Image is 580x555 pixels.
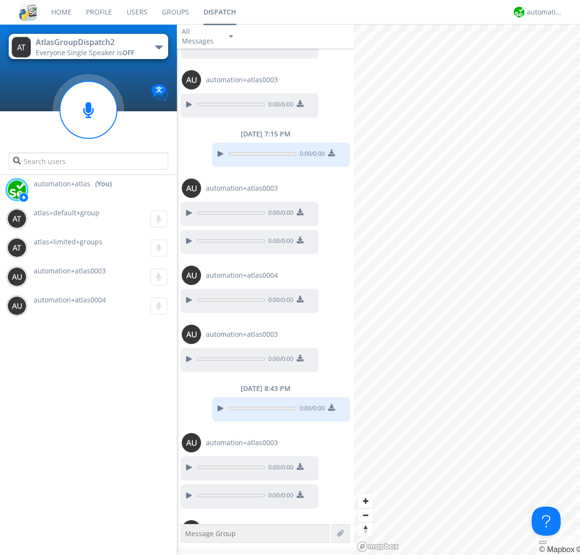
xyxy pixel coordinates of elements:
button: Zoom in [359,494,373,508]
span: atlas+limited+groups [34,237,102,246]
span: 0:00 / 0:00 [265,296,293,306]
img: download media button [297,463,304,470]
img: d2d01cd9b4174d08988066c6d424eccd [7,180,27,199]
div: automation+atlas [527,7,563,17]
span: 0:00 / 0:00 [265,491,293,502]
div: AtlasGroupDispatch2 [36,37,145,48]
span: automation+atlas [34,179,90,189]
span: automation+atlas0003 [206,438,278,448]
img: Translation enabled [151,84,168,101]
img: 373638.png [182,325,201,344]
input: Search users [9,152,168,170]
span: atlas+default+group [34,208,100,217]
button: Reset bearing to north [359,522,373,536]
span: 0:00 / 0:00 [265,209,293,219]
span: automation+atlas0004 [206,270,278,280]
a: Mapbox [539,545,574,554]
button: AtlasGroupDispatch2Everyone·Single Speaker isOFF [9,34,168,59]
img: 373638.png [182,266,201,285]
span: automation+atlas0003 [206,330,278,339]
button: Zoom out [359,508,373,522]
div: [DATE] 7:15 PM [177,129,354,139]
iframe: Toggle Customer Support [532,507,561,536]
img: download media button [297,491,304,498]
img: 373638.png [7,209,27,228]
img: download media button [297,209,304,215]
div: Everyone · [36,48,145,58]
img: d2d01cd9b4174d08988066c6d424eccd [514,7,524,17]
img: caret-down-sm.svg [229,35,233,38]
div: [DATE] 8:43 PM [177,384,354,393]
span: automation+atlas0003 [206,75,278,85]
span: automation+atlas0003 [206,183,278,193]
img: 373638.png [7,238,27,257]
img: download media button [297,100,304,107]
span: 0:00 / 0:00 [265,237,293,247]
a: Mapbox logo [357,541,399,552]
img: download media button [297,296,304,302]
img: download media button [297,355,304,361]
img: 373638.png [182,70,201,90]
img: 373638.png [7,296,27,315]
img: download media button [297,237,304,243]
span: OFF [122,48,134,57]
img: download media button [328,150,335,156]
div: (You) [95,179,112,189]
img: 373638.png [182,520,201,540]
span: 0:00 / 0:00 [265,463,293,474]
button: Toggle attribution [539,541,547,544]
span: 0:00 / 0:00 [265,100,293,111]
img: 373638.png [12,37,31,58]
img: download media button [328,404,335,411]
span: automation+atlas0004 [34,295,106,304]
img: 373638.png [7,267,27,286]
span: automation+atlas0003 [34,266,106,275]
img: cddb5a64eb264b2086981ab96f4c1ba7 [19,3,37,21]
span: 0:00 / 0:00 [296,404,325,415]
span: Single Speaker is [67,48,134,57]
span: 0:00 / 0:00 [265,355,293,365]
div: All Messages [182,27,220,46]
img: 373638.png [182,433,201,452]
span: 0:00 / 0:00 [296,150,325,160]
img: 373638.png [182,179,201,198]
